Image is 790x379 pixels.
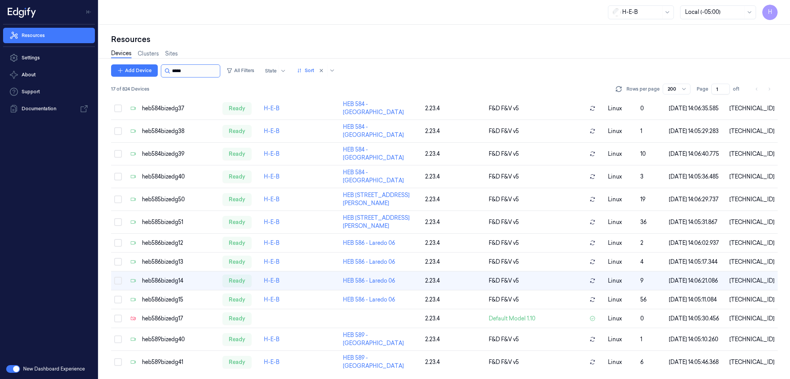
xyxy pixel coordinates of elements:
[669,296,723,304] div: [DATE] 14:05:11.084
[264,219,280,226] a: H-E-B
[114,335,122,343] button: Select row
[142,104,216,113] div: heb584bizedg37
[114,195,122,203] button: Select row
[343,354,404,369] a: HEB 589 - [GEOGRAPHIC_DATA]
[669,358,723,366] div: [DATE] 14:05:46.368
[489,127,519,135] span: F&D F&V v5
[640,258,663,266] div: 4
[640,315,663,323] div: 0
[343,239,395,246] a: HEB 586 - Laredo 06
[3,101,95,116] a: Documentation
[425,358,483,366] div: 2.23.4
[729,173,775,181] div: [TECHNICAL_ID]
[425,150,483,158] div: 2.23.4
[669,150,723,158] div: [DATE] 14:06:40.775
[264,128,280,135] a: H-E-B
[669,104,723,113] div: [DATE] 14:06:35.585
[223,148,252,160] div: ready
[3,84,95,99] a: Support
[729,315,775,323] div: [TECHNICAL_ID]
[489,195,519,204] span: F&D F&V v5
[425,296,483,304] div: 2.23.4
[223,275,252,287] div: ready
[142,195,216,204] div: heb585bizedg50
[425,104,483,113] div: 2.23.4
[425,127,483,135] div: 2.23.4
[142,358,216,366] div: heb589bizedg41
[343,146,404,161] a: HEB 584 - [GEOGRAPHIC_DATA]
[669,127,723,135] div: [DATE] 14:05:29.283
[114,218,122,226] button: Select row
[142,258,216,266] div: heb586bizedg13
[142,150,216,158] div: heb584bizedg39
[83,6,95,18] button: Toggle Navigation
[729,335,775,344] div: [TECHNICAL_ID]
[729,277,775,285] div: [TECHNICAL_ID]
[640,277,663,285] div: 9
[425,277,483,285] div: 2.23.4
[729,195,775,204] div: [TECHNICAL_ID]
[114,239,122,247] button: Select row
[608,315,634,323] p: linux
[669,258,723,266] div: [DATE] 14:05:17.344
[489,296,519,304] span: F&D F&V v5
[142,315,216,323] div: heb586bizedg17
[223,102,252,115] div: ready
[264,150,280,157] a: H-E-B
[489,335,519,344] span: F&D F&V v5
[669,335,723,344] div: [DATE] 14:05:10.260
[425,218,483,226] div: 2.23.4
[3,50,95,66] a: Settings
[223,237,252,249] div: ready
[608,239,634,247] p: linux
[489,358,519,366] span: F&D F&V v5
[223,193,252,206] div: ready
[264,277,280,284] a: H-E-B
[264,105,280,112] a: H-E-B
[729,127,775,135] div: [TECHNICAL_ID]
[489,150,519,158] span: F&D F&V v5
[3,67,95,83] button: About
[223,356,252,368] div: ready
[640,239,663,247] div: 2
[640,150,663,158] div: 10
[608,296,634,304] p: linux
[114,277,122,285] button: Select row
[264,196,280,203] a: H-E-B
[142,239,216,247] div: heb586bizedg12
[608,218,634,226] p: linux
[762,5,778,20] span: H
[114,258,122,266] button: Select row
[223,256,252,268] div: ready
[114,296,122,303] button: Select row
[343,277,395,284] a: HEB 586 - Laredo 06
[729,218,775,226] div: [TECHNICAL_ID]
[165,50,178,58] a: Sites
[608,358,634,366] p: linux
[142,277,216,285] div: heb586bizedg14
[223,293,252,306] div: ready
[626,86,660,93] p: Rows per page
[111,64,158,77] button: Add Device
[111,49,132,58] a: Devices
[142,173,216,181] div: heb584bizedg40
[343,169,404,184] a: HEB 584 - [GEOGRAPHIC_DATA]
[608,104,634,113] p: linux
[425,239,483,247] div: 2.23.4
[264,336,280,343] a: H-E-B
[138,50,159,58] a: Clusters
[264,173,280,180] a: H-E-B
[608,127,634,135] p: linux
[489,315,535,323] span: Default Model 1.10
[264,258,280,265] a: H-E-B
[223,64,257,77] button: All Filters
[114,315,122,322] button: Select row
[142,296,216,304] div: heb586bizedg15
[640,173,663,181] div: 3
[669,218,723,226] div: [DATE] 14:05:31.867
[669,239,723,247] div: [DATE] 14:06:02.937
[640,195,663,204] div: 19
[114,104,122,112] button: Select row
[264,239,280,246] a: H-E-B
[142,335,216,344] div: heb589bizedg40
